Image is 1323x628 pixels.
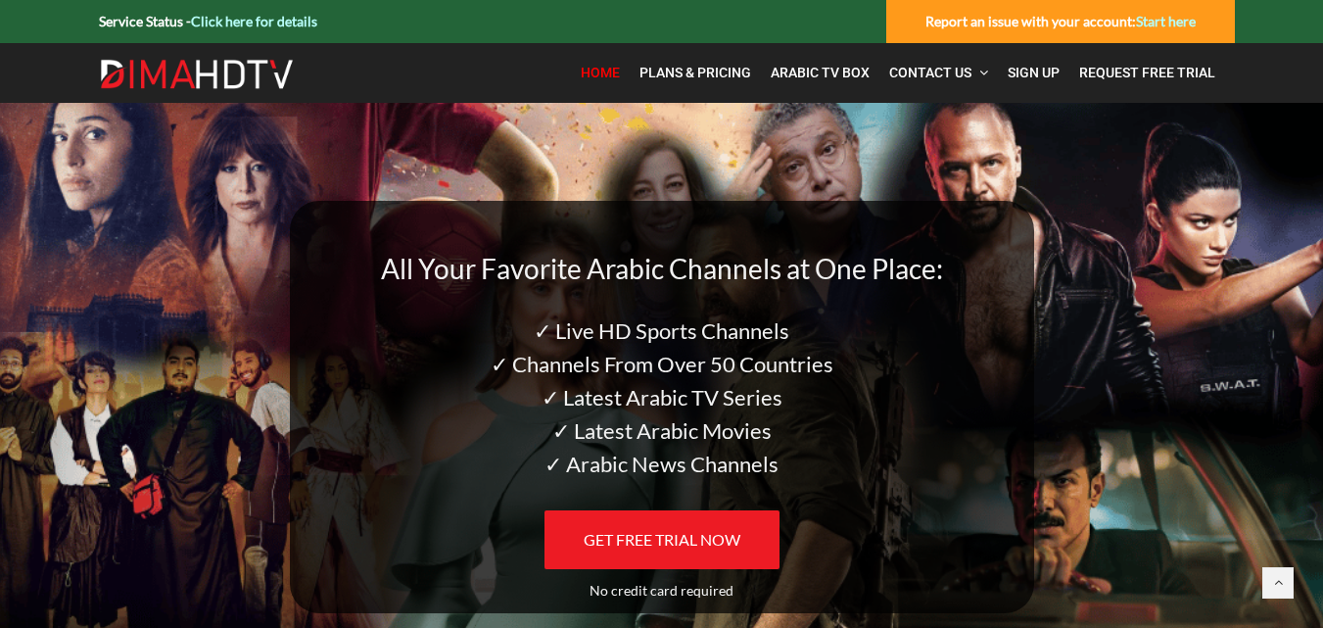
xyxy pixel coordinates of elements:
[99,13,317,29] strong: Service Status -
[534,317,789,344] span: ✓ Live HD Sports Channels
[571,53,630,93] a: Home
[1079,65,1215,80] span: Request Free Trial
[381,252,943,285] span: All Your Favorite Arabic Channels at One Place:
[491,351,833,377] span: ✓ Channels From Over 50 Countries
[542,384,782,411] span: ✓ Latest Arabic TV Series
[771,65,870,80] span: Arabic TV Box
[630,53,761,93] a: Plans & Pricing
[552,417,772,444] span: ✓ Latest Arabic Movies
[925,13,1196,29] strong: Report an issue with your account:
[998,53,1069,93] a: Sign Up
[99,59,295,90] img: Dima HDTV
[879,53,998,93] a: Contact Us
[761,53,879,93] a: Arabic TV Box
[581,65,620,80] span: Home
[191,13,317,29] a: Click here for details
[590,582,733,599] span: No credit card required
[1262,567,1294,599] a: Back to top
[889,65,971,80] span: Contact Us
[1136,13,1196,29] a: Start here
[544,510,780,569] a: GET FREE TRIAL NOW
[1069,53,1225,93] a: Request Free Trial
[584,530,740,549] span: GET FREE TRIAL NOW
[639,65,751,80] span: Plans & Pricing
[1008,65,1060,80] span: Sign Up
[544,451,779,477] span: ✓ Arabic News Channels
